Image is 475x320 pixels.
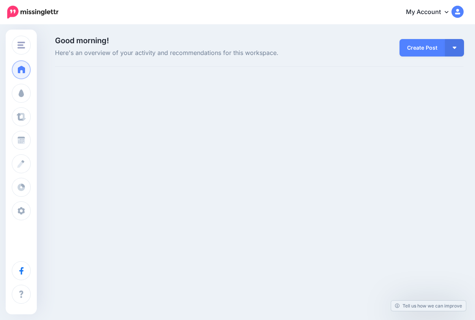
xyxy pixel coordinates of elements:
[453,47,456,49] img: arrow-down-white.png
[398,3,464,22] a: My Account
[7,6,58,19] img: Missinglettr
[391,301,466,311] a: Tell us how we can improve
[400,39,445,56] a: Create Post
[55,48,324,58] span: Here's an overview of your activity and recommendations for this workspace.
[17,42,25,49] img: menu.png
[55,36,109,45] span: Good morning!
